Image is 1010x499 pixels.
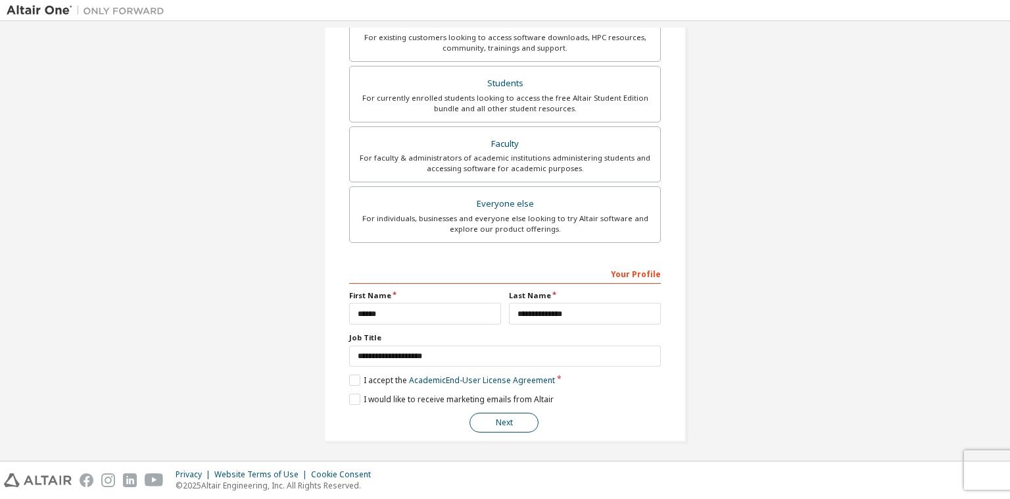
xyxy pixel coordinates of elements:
[176,469,214,480] div: Privacy
[358,153,652,174] div: For faculty & administrators of academic institutions administering students and accessing softwa...
[469,413,539,433] button: Next
[80,473,93,487] img: facebook.svg
[349,375,555,386] label: I accept the
[349,394,554,405] label: I would like to receive marketing emails from Altair
[123,473,137,487] img: linkedin.svg
[358,93,652,114] div: For currently enrolled students looking to access the free Altair Student Edition bundle and all ...
[7,4,171,17] img: Altair One
[145,473,164,487] img: youtube.svg
[349,332,661,343] label: Job Title
[214,469,311,480] div: Website Terms of Use
[358,213,652,234] div: For individuals, businesses and everyone else looking to try Altair software and explore our prod...
[349,290,501,301] label: First Name
[4,473,72,487] img: altair_logo.svg
[358,195,652,213] div: Everyone else
[358,32,652,53] div: For existing customers looking to access software downloads, HPC resources, community, trainings ...
[409,375,555,386] a: Academic End-User License Agreement
[176,480,379,491] p: © 2025 Altair Engineering, Inc. All Rights Reserved.
[509,290,661,301] label: Last Name
[311,469,379,480] div: Cookie Consent
[358,135,652,153] div: Faculty
[349,263,661,284] div: Your Profile
[101,473,115,487] img: instagram.svg
[358,74,652,93] div: Students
